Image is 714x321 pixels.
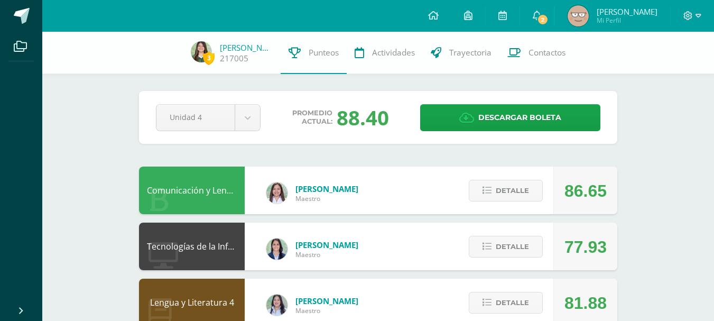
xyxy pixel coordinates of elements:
[597,6,657,17] span: [PERSON_NAME]
[337,104,389,131] div: 88.40
[139,167,245,214] div: Comunicación y Lenguaje L3 Inglés 4
[266,239,288,260] img: 7489ccb779e23ff9f2c3e89c21f82ed0.png
[347,32,423,74] a: Actividades
[469,236,543,258] button: Detalle
[266,182,288,204] img: acecb51a315cac2de2e3deefdb732c9f.png
[496,181,529,200] span: Detalle
[423,32,499,74] a: Trayectoria
[528,47,565,58] span: Contactos
[469,180,543,201] button: Detalle
[203,51,215,65] span: 3
[281,32,347,74] a: Punteos
[449,47,492,58] span: Trayectoria
[295,184,358,194] span: [PERSON_NAME]
[469,292,543,314] button: Detalle
[420,104,600,131] a: Descargar boleta
[478,105,561,131] span: Descargar boleta
[295,250,358,259] span: Maestro
[295,296,358,306] span: [PERSON_NAME]
[139,223,245,270] div: Tecnologías de la Información y la Comunicación 4
[499,32,573,74] a: Contactos
[266,295,288,316] img: df6a3bad71d85cf97c4a6d1acf904499.png
[156,105,260,131] a: Unidad 4
[220,42,273,53] a: [PERSON_NAME]
[295,306,358,315] span: Maestro
[309,47,339,58] span: Punteos
[537,14,549,25] span: 2
[295,194,358,203] span: Maestro
[295,240,358,250] span: [PERSON_NAME]
[170,105,221,130] span: Unidad 4
[564,167,607,215] div: 86.65
[568,5,589,26] img: 71f96e2616eca63d647a955b9c55e1b9.png
[496,293,529,313] span: Detalle
[372,47,415,58] span: Actividades
[191,41,212,62] img: 6a14ada82c720ff23d4067649101bdce.png
[496,237,529,256] span: Detalle
[597,16,657,25] span: Mi Perfil
[292,109,332,126] span: Promedio actual:
[564,223,607,271] div: 77.93
[220,53,248,64] a: 217005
